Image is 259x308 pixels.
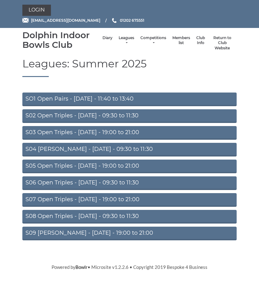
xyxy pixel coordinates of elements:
[22,93,237,106] a: SO1 Open Pairs - [DATE] - 11:40 to 13:40
[22,109,237,123] a: S02 Open Triples - [DATE] - 09:30 to 11:30
[22,18,29,23] img: Email
[172,35,190,46] a: Members list
[22,143,237,156] a: S04 [PERSON_NAME] - [DATE] - 09:30 to 11:30
[75,264,88,270] a: Bowlr
[119,35,134,46] a: Leagues
[31,18,100,23] span: [EMAIL_ADDRESS][DOMAIN_NAME]
[22,30,99,50] div: Dolphin Indoor Bowls Club
[120,18,144,23] span: 01202 675551
[196,35,205,46] a: Club Info
[22,176,237,190] a: S06 Open Triples - [DATE] - 09:30 to 11:30
[102,35,112,41] a: Diary
[211,35,234,51] a: Return to Club Website
[22,160,237,173] a: S05 Open Triples - [DATE] - 19:00 to 21:00
[140,35,166,46] a: Competitions
[22,126,237,140] a: S03 Open Triples - [DATE] - 19:00 to 21:00
[22,17,100,23] a: Email [EMAIL_ADDRESS][DOMAIN_NAME]
[22,227,237,240] a: S09 [PERSON_NAME] - [DATE] - 19:00 to 21:00
[22,210,237,224] a: S08 Open Triples - [DATE] - 09:30 to 11:30
[22,193,237,207] a: S07 Open Triples - [DATE] - 19:00 to 21:00
[111,17,144,23] a: Phone us 01202 675551
[52,264,207,270] span: Powered by • Microsite v1.2.2.6 • Copyright 2019 Bespoke 4 Business
[22,5,51,16] a: Login
[22,58,237,77] h1: Leagues: Summer 2025
[112,18,116,23] img: Phone us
